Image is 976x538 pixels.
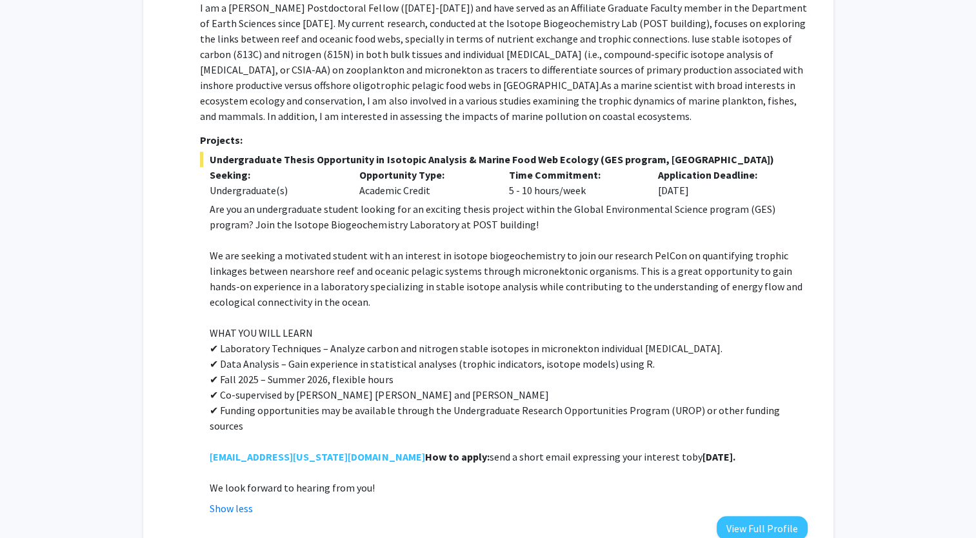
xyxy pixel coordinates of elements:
[10,480,55,528] iframe: Chat
[210,480,807,495] p: We look forward to hearing from you!
[210,449,807,464] p: send a short email expressing your interest to by
[499,167,648,198] div: 5 - 10 hours/week
[210,167,340,183] p: Seeking:
[210,341,807,356] p: ✔ Laboratory Techniques – Analyze carbon and nitrogen stable isotopes in micronekton individual [...
[424,450,489,463] strong: How to apply:
[359,167,490,183] p: Opportunity Type:
[658,167,788,183] p: Application Deadline:
[200,32,802,92] span: use stable isotopes of carbon (δ13C) and nitrogen (δ15N) in both bulk tissues and individual [MED...
[210,449,424,464] a: [EMAIL_ADDRESS][US_STATE][DOMAIN_NAME]
[200,79,796,123] span: As a marine scientist with broad interests in ecosystem ecology and conservation, I am also invol...
[210,356,807,372] p: ✔ Data Analysis – Gain experience in statistical analyses (trophic indicators, isotope models) us...
[210,372,807,387] p: ✔ Fall 2025 – Summer 2026, flexible hours
[200,152,807,167] span: Undergraduate Thesis Opportunity in Isotopic Analysis & Marine Food Web Ecology (GES program, [GE...
[702,450,735,463] strong: [DATE].
[210,387,807,403] p: ✔ Co-supervised by [PERSON_NAME] [PERSON_NAME] and [PERSON_NAME]
[210,183,340,198] div: Undergraduate(s)
[350,167,499,198] div: Academic Credit
[200,1,806,45] span: I am a [PERSON_NAME] Postdoctoral Fellow ([DATE]-[DATE]) and have served as an Affiliate Graduate...
[210,325,807,341] p: WHAT YOU WILL LEARN
[210,248,807,310] p: We are seeking a motivated student with an interest in isotope biogeochemistry to join our resear...
[508,167,639,183] p: Time Commitment:
[648,167,798,198] div: [DATE]
[210,201,807,232] p: Are you an undergraduate student looking for an exciting thesis project within the Global Environ...
[210,403,807,433] p: ✔ Funding opportunities may be available through the Undergraduate Research Opportunities Program...
[210,501,253,516] button: Show less
[200,134,243,146] strong: Projects:
[210,450,424,463] strong: [EMAIL_ADDRESS][US_STATE][DOMAIN_NAME]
